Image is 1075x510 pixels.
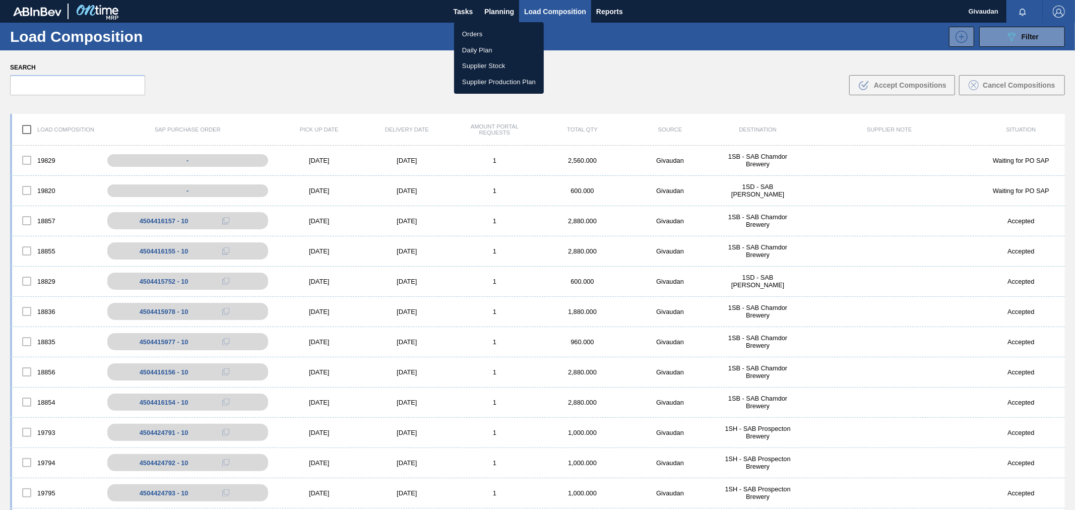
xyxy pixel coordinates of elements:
[454,58,544,74] a: Supplier Stock
[454,74,544,90] a: Supplier Production Plan
[454,26,544,42] a: Orders
[454,42,544,58] a: Daily Plan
